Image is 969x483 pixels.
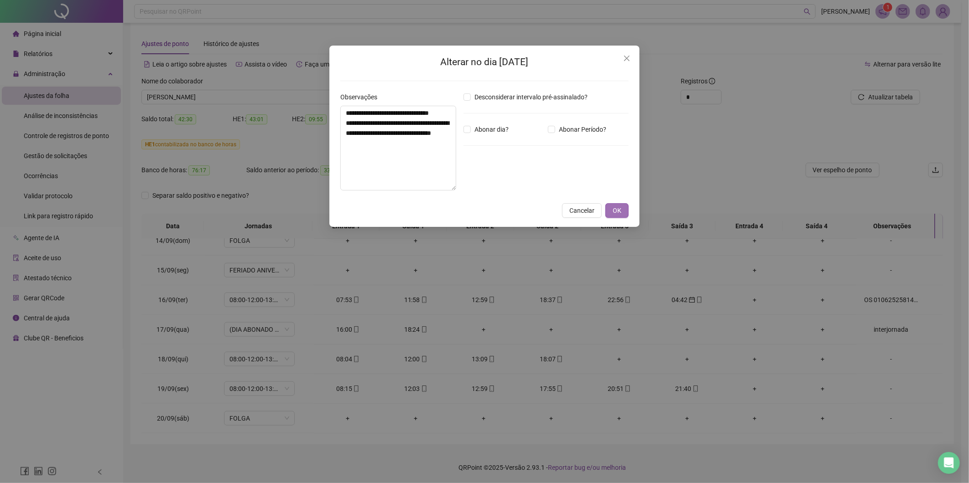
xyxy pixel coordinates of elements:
[623,55,630,62] span: close
[613,206,621,216] span: OK
[605,203,629,218] button: OK
[620,51,634,66] button: Close
[569,206,594,216] span: Cancelar
[562,203,602,218] button: Cancelar
[340,55,629,70] h2: Alterar no dia [DATE]
[938,452,960,474] div: Open Intercom Messenger
[555,124,610,134] span: Abonar Período?
[471,124,512,134] span: Abonar dia?
[340,92,383,102] label: Observações
[471,92,591,102] span: Desconsiderar intervalo pré-assinalado?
